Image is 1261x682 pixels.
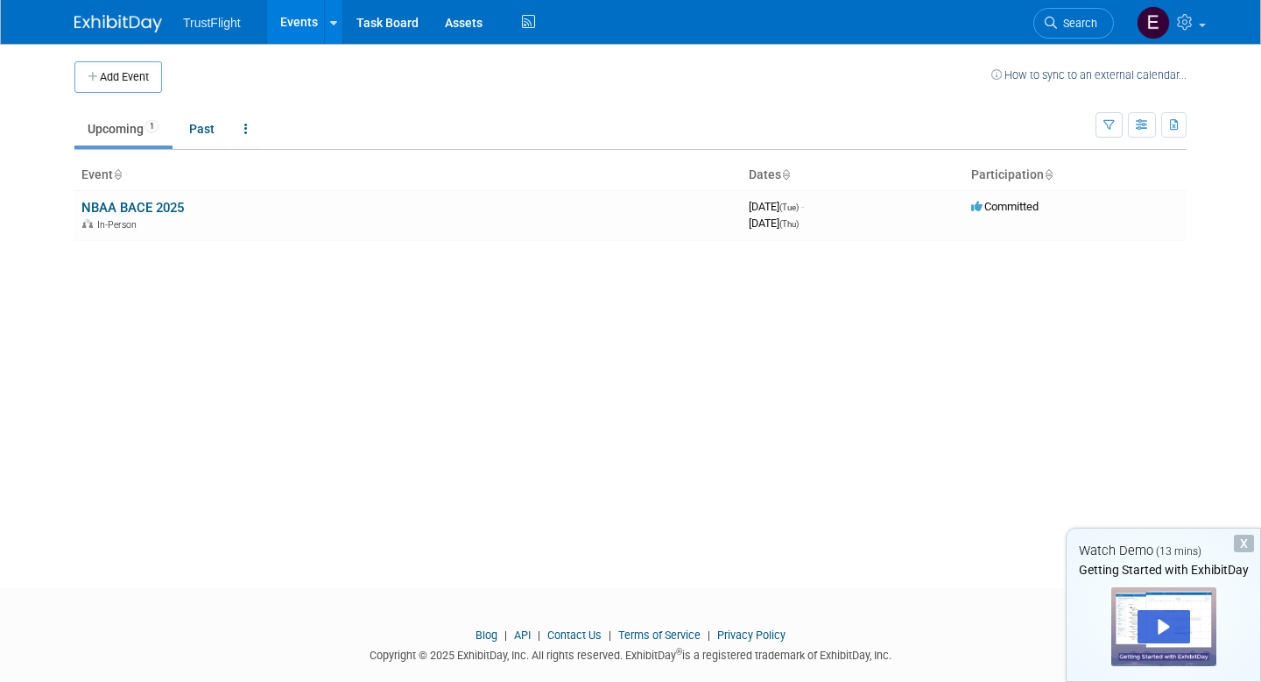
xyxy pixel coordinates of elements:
span: | [500,629,511,642]
th: Event [74,160,742,190]
span: 1 [144,120,159,133]
span: TrustFlight [183,16,241,30]
span: Search [1057,17,1097,30]
img: Emma Ryan [1137,6,1170,39]
a: API [514,629,531,642]
a: Blog [476,629,497,642]
div: Play [1138,610,1190,643]
div: Watch Demo [1067,542,1260,560]
span: - [801,200,804,213]
a: Sort by Start Date [781,167,790,181]
a: Contact Us [547,629,602,642]
div: Dismiss [1234,535,1254,552]
span: In-Person [97,219,142,231]
span: Committed [971,200,1039,213]
span: (13 mins) [1156,545,1201,558]
a: Terms of Service [618,629,701,642]
span: (Thu) [779,219,799,229]
th: Dates [742,160,964,190]
a: Past [176,112,228,146]
button: Add Event [74,61,162,93]
a: How to sync to an external calendar... [991,68,1187,82]
span: | [533,629,545,642]
a: NBAA BACE 2025 [81,200,184,216]
img: ExhibitDay [74,15,162,32]
span: | [604,629,616,642]
a: Search [1033,8,1114,39]
a: Upcoming1 [74,112,173,146]
a: Sort by Participation Type [1044,167,1053,181]
a: Privacy Policy [717,629,785,642]
th: Participation [964,160,1187,190]
sup: ® [676,647,682,657]
span: [DATE] [749,217,799,230]
a: Sort by Event Name [113,167,122,181]
span: | [703,629,715,642]
span: [DATE] [749,200,804,213]
span: (Tue) [779,202,799,212]
img: In-Person Event [82,219,93,228]
div: Getting Started with ExhibitDay [1067,561,1260,579]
